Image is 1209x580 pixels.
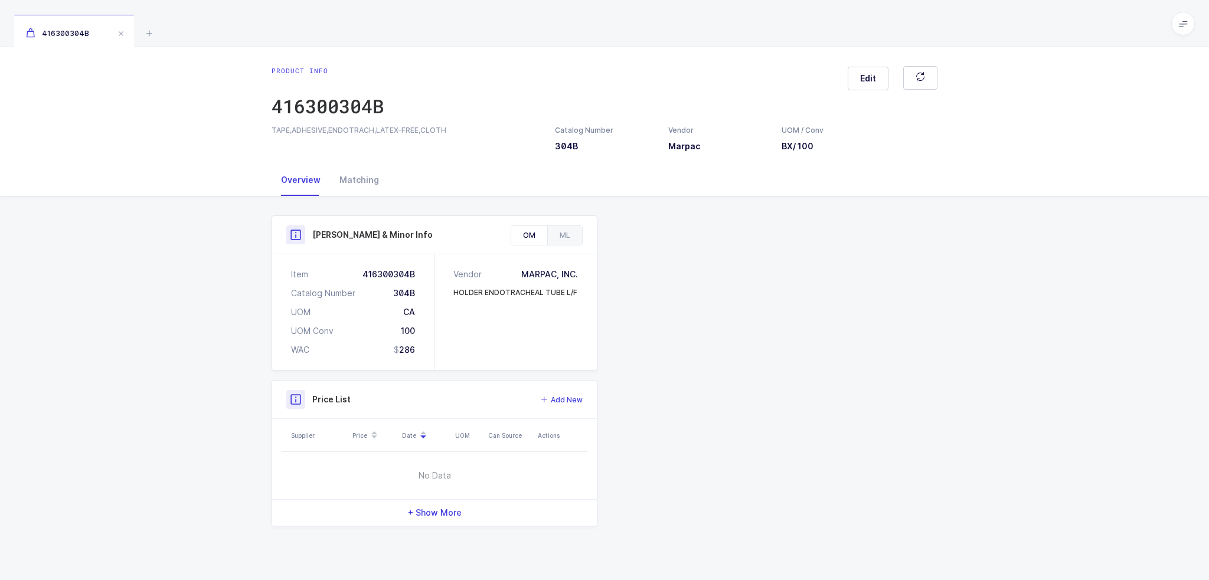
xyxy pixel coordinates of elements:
[408,507,462,519] span: + Show More
[860,73,876,84] span: Edit
[291,306,311,318] div: UOM
[358,458,511,493] span: No Data
[521,268,578,280] div: MARPAC, INC.
[455,431,481,440] div: UOM
[488,431,531,440] div: Can Source
[453,287,577,298] div: HOLDER ENDOTRACHEAL TUBE L/F
[291,325,334,337] div: UOM Conv
[538,431,584,440] div: Actions
[793,141,813,151] span: / 100
[551,394,583,406] span: Add New
[403,306,415,318] div: CA
[402,425,448,445] div: Date
[547,226,582,245] div: ML
[453,268,486,280] div: Vendor
[782,125,824,136] div: UOM / Conv
[272,125,541,136] div: TAPE,ADHESIVE,ENDOTRACH,LATEX-FREE,CLOTH
[848,67,888,90] button: Edit
[312,394,351,405] h3: Price List
[541,394,583,406] button: Add New
[668,140,767,152] h3: Marpac
[272,164,330,196] div: Overview
[782,140,824,152] h3: BX
[26,29,89,38] span: 416300304B
[312,229,433,241] h3: [PERSON_NAME] & Minor Info
[291,431,345,440] div: Supplier
[668,125,767,136] div: Vendor
[401,325,415,337] div: 100
[272,500,597,526] div: + Show More
[272,66,384,76] div: Product info
[511,226,547,245] div: OM
[394,344,415,356] div: 286
[352,425,395,445] div: Price
[330,164,388,196] div: Matching
[291,344,309,356] div: WAC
